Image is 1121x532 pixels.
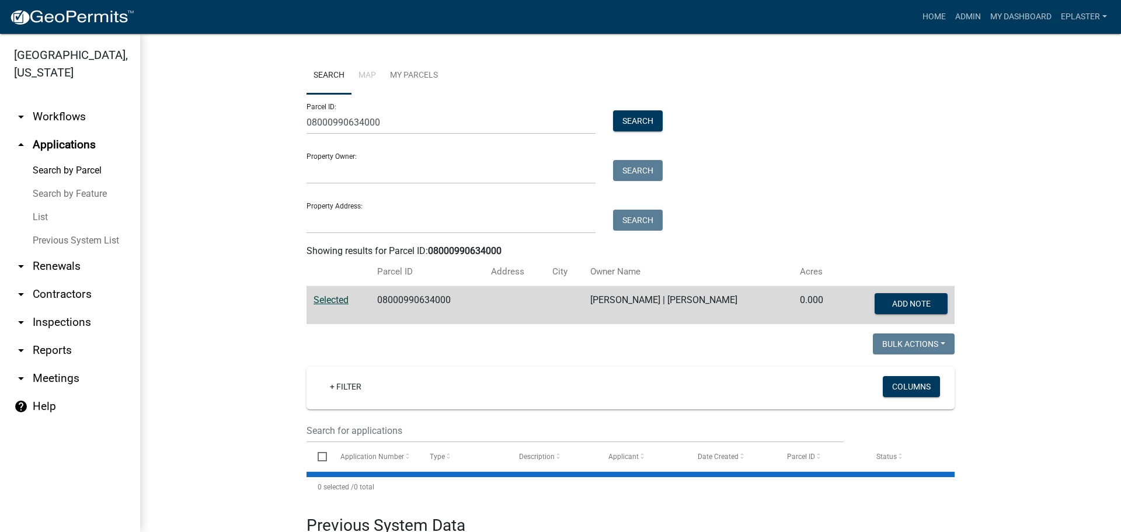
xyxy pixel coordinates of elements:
[329,443,418,471] datatable-header-cell: Application Number
[307,244,955,258] div: Showing results for Parcel ID:
[597,443,687,471] datatable-header-cell: Applicant
[307,419,844,443] input: Search for applications
[14,343,28,357] i: arrow_drop_down
[883,376,940,397] button: Columns
[383,57,445,95] a: My Parcels
[318,483,354,491] span: 0 selected /
[428,245,502,256] strong: 08000990634000
[918,6,951,28] a: Home
[793,286,841,325] td: 0.000
[875,293,948,314] button: Add Note
[613,210,663,231] button: Search
[873,333,955,354] button: Bulk Actions
[418,443,507,471] datatable-header-cell: Type
[583,258,793,286] th: Owner Name
[14,315,28,329] i: arrow_drop_down
[698,453,739,461] span: Date Created
[613,160,663,181] button: Search
[14,138,28,152] i: arrow_drop_up
[14,399,28,413] i: help
[545,258,583,286] th: City
[14,287,28,301] i: arrow_drop_down
[370,286,484,325] td: 08000990634000
[14,259,28,273] i: arrow_drop_down
[613,110,663,131] button: Search
[307,57,351,95] a: Search
[1056,6,1112,28] a: eplaster
[583,286,793,325] td: [PERSON_NAME] | [PERSON_NAME]
[370,258,484,286] th: Parcel ID
[687,443,776,471] datatable-header-cell: Date Created
[986,6,1056,28] a: My Dashboard
[608,453,639,461] span: Applicant
[793,258,841,286] th: Acres
[787,453,815,461] span: Parcel ID
[508,443,597,471] datatable-header-cell: Description
[307,443,329,471] datatable-header-cell: Select
[307,472,955,502] div: 0 total
[892,299,930,308] span: Add Note
[776,443,865,471] datatable-header-cell: Parcel ID
[865,443,955,471] datatable-header-cell: Status
[951,6,986,28] a: Admin
[14,110,28,124] i: arrow_drop_down
[340,453,404,461] span: Application Number
[14,371,28,385] i: arrow_drop_down
[321,376,371,397] a: + Filter
[876,453,897,461] span: Status
[430,453,445,461] span: Type
[519,453,555,461] span: Description
[484,258,545,286] th: Address
[314,294,349,305] a: Selected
